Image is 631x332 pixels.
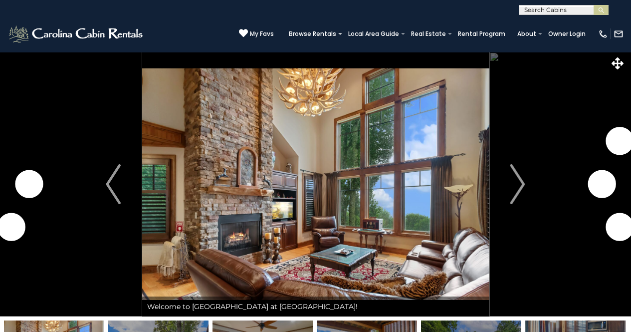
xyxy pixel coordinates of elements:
button: Next [489,52,546,317]
img: arrow [106,164,121,204]
img: arrow [510,164,525,204]
span: My Favs [250,29,274,38]
a: My Favs [239,28,274,39]
div: Welcome to [GEOGRAPHIC_DATA] at [GEOGRAPHIC_DATA]! [142,297,489,317]
img: mail-regular-white.png [614,29,624,39]
a: Local Area Guide [343,27,404,41]
a: Owner Login [543,27,591,41]
a: Browse Rentals [284,27,341,41]
a: Rental Program [453,27,510,41]
button: Previous [85,52,142,317]
img: phone-regular-white.png [598,29,608,39]
a: About [512,27,541,41]
img: White-1-2.png [7,24,146,44]
a: Real Estate [406,27,451,41]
